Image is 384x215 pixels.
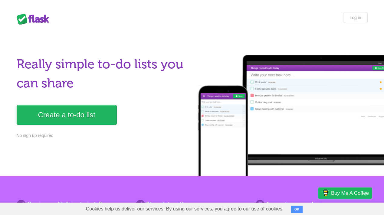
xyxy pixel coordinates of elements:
a: Log in [343,12,367,23]
h2: No sign up. Nothing to install. [17,200,129,208]
h2: Share lists with ease. [136,200,248,208]
img: Buy me a coffee [321,188,330,198]
button: OK [291,206,303,213]
div: Flask Lists [17,14,53,24]
span: Cookies help us deliver our services. By using our services, you agree to our use of cookies. [80,203,290,215]
a: Buy me a coffee [318,187,372,199]
span: Buy me a coffee [331,188,369,198]
h1: Really simple to-do lists you can share [17,55,189,93]
a: Create a to-do list [17,105,117,125]
p: No sign up required [17,132,189,139]
h2: Access from any device. [255,200,367,208]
